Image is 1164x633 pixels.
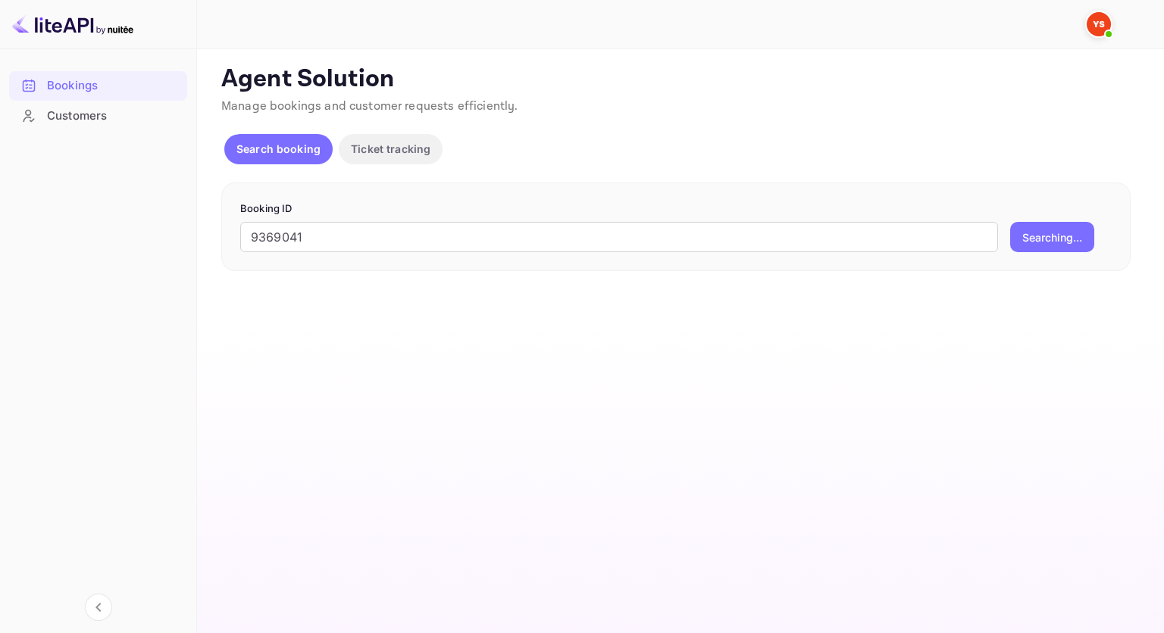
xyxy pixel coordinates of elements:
[12,12,133,36] img: LiteAPI logo
[1087,12,1111,36] img: Yandex Support
[1010,222,1094,252] button: Searching...
[9,71,187,99] a: Bookings
[47,77,180,95] div: Bookings
[240,201,1112,217] p: Booking ID
[9,101,187,129] a: Customers
[9,71,187,101] div: Bookings
[221,98,518,114] span: Manage bookings and customer requests efficiently.
[9,101,187,131] div: Customers
[236,141,321,157] p: Search booking
[351,141,430,157] p: Ticket tracking
[240,222,998,252] input: Enter Booking ID (e.g., 63782194)
[85,594,112,621] button: Collapse navigation
[221,64,1137,95] p: Agent Solution
[47,108,180,125] div: Customers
